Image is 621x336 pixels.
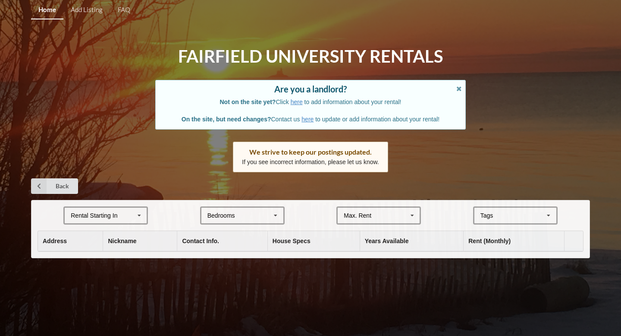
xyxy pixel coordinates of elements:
[220,98,276,105] b: Not on the site yet?
[291,98,303,105] a: here
[242,148,379,156] div: We strive to keep our postings updated.
[242,158,379,166] p: If you see incorrect information, please let us know.
[220,98,401,105] span: Click to add information about your rental!
[31,178,78,194] a: Back
[164,85,457,93] div: Are you a landlord?
[182,116,271,123] b: On the site, but need changes?
[463,231,564,251] th: Rent (Monthly)
[344,212,371,219] div: Max. Rent
[207,212,235,219] div: Bedrooms
[267,231,360,251] th: House Specs
[178,45,443,67] h1: Fairfield University Rentals
[301,116,314,123] a: here
[31,1,63,19] a: Home
[71,212,117,219] div: Rental Starting In
[110,1,138,19] a: FAQ
[360,231,464,251] th: Years Available
[182,116,439,123] span: Contact us to update or add information about your rental!
[63,1,110,19] a: Add Listing
[478,211,506,221] div: Tags
[177,231,267,251] th: Contact Info.
[103,231,177,251] th: Nickname
[38,231,103,251] th: Address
